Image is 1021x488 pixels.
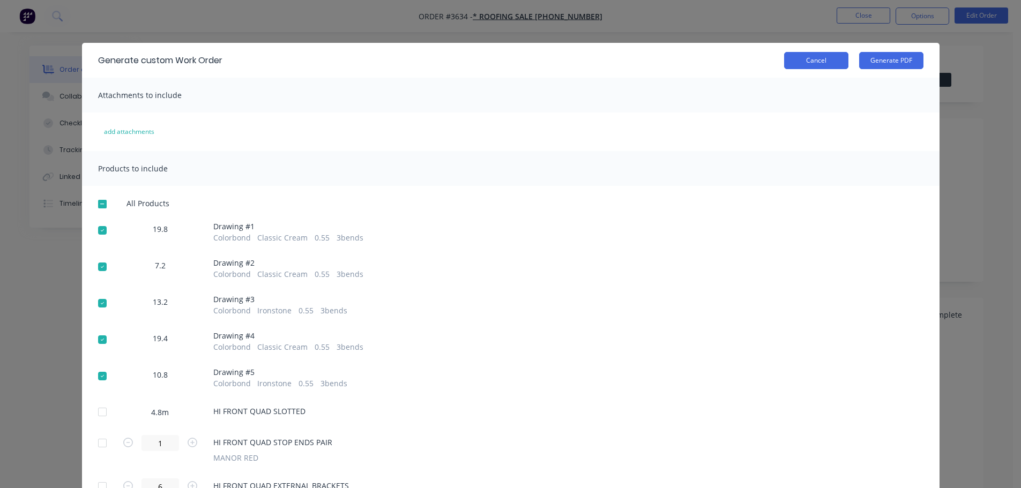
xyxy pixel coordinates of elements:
span: 3 bends [337,341,363,352]
span: 3 bends [321,305,347,316]
span: 0.55 [315,341,330,352]
span: HI FRONT QUAD SLOTTED [213,406,305,417]
span: Attachments to include [98,90,182,100]
span: Drawing # 4 [213,330,363,341]
button: Generate PDF [859,52,923,69]
span: Colorbond [213,341,251,352]
span: 0.55 [315,232,330,243]
span: Ironstone [257,305,292,316]
span: Drawing # 5 [213,366,347,378]
span: 0.55 [299,378,314,389]
span: 10.8 [153,369,168,380]
span: Colorbond [213,305,251,316]
span: Colorbond [213,378,251,389]
span: Classic Cream [257,232,308,243]
span: 3 bends [337,268,363,280]
span: 19.8 [153,223,168,235]
button: Cancel [784,52,848,69]
span: Colorbond [213,232,251,243]
span: 19.4 [153,333,168,344]
span: 0.55 [299,305,314,316]
span: 3 bends [321,378,347,389]
span: Drawing # 1 [213,221,363,232]
span: Ironstone [257,378,292,389]
span: HI FRONT QUAD STOP ENDS PAIR [213,437,332,448]
span: Products to include [98,163,168,174]
span: 4.8m [145,407,175,418]
span: Colorbond [213,268,251,280]
div: MANOR RED [213,452,332,463]
span: 0.55 [315,268,330,280]
button: add attachments [93,123,166,140]
div: Generate custom Work Order [98,54,222,67]
span: Drawing # 2 [213,257,363,268]
span: Drawing # 3 [213,294,347,305]
span: Classic Cream [257,341,308,352]
span: Classic Cream [257,268,308,280]
span: All Products [126,198,176,209]
span: 3 bends [337,232,363,243]
span: 7.2 [155,260,166,271]
span: 13.2 [153,296,168,307]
